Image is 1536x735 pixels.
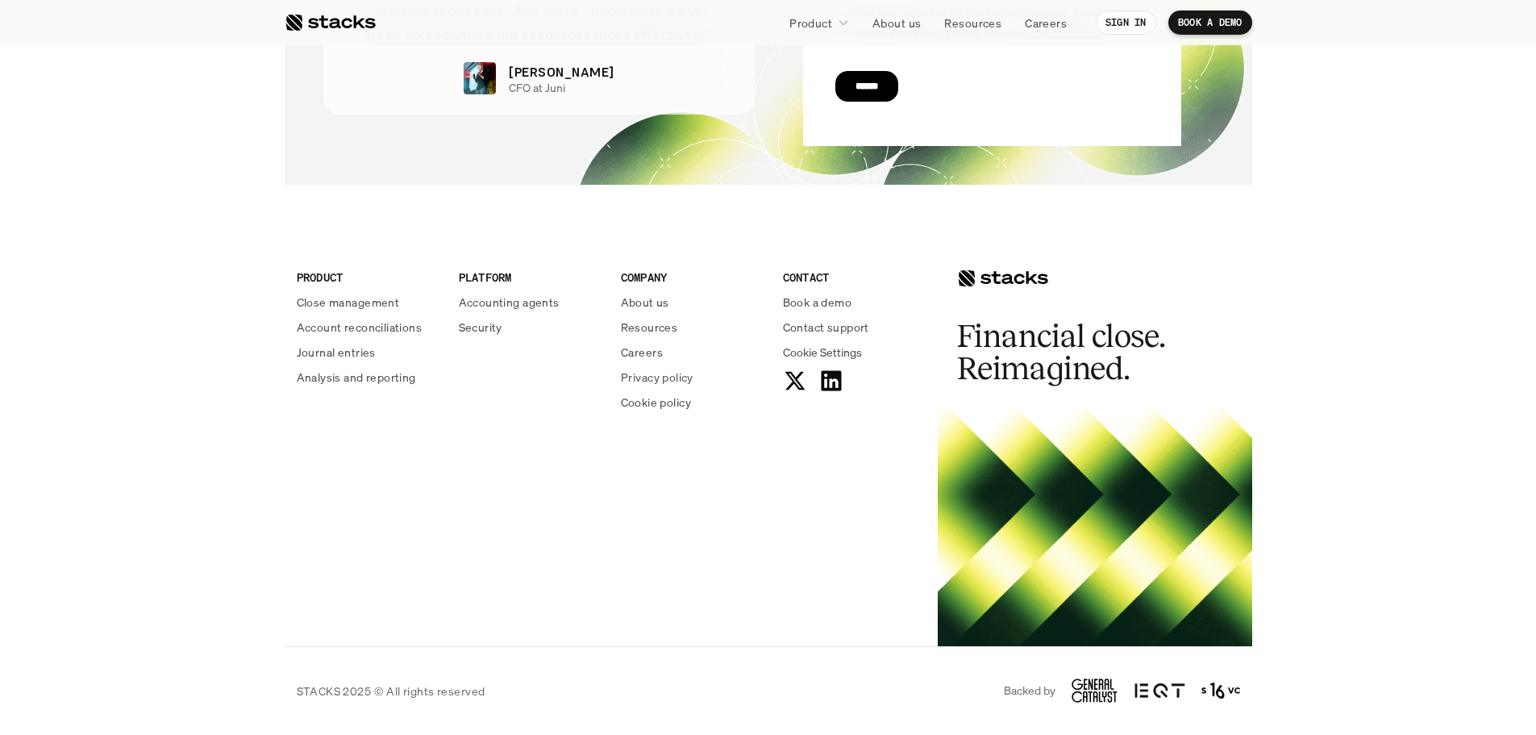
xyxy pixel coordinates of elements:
p: Privacy policy [621,369,693,386]
p: Accounting agents [459,294,560,311]
p: Close management [297,294,400,311]
a: Privacy Policy [190,374,261,385]
a: Resources [621,319,764,336]
p: About us [621,294,669,311]
a: About us [621,294,764,311]
p: Book a demo [783,294,852,311]
a: Resources [935,8,1011,37]
p: Resources [944,15,1001,31]
p: Analysis and reporting [297,369,416,386]
p: SIGN IN [1105,17,1147,28]
button: Cookie Trigger [783,344,862,361]
p: Product [789,15,832,31]
p: CONTACT [783,269,926,286]
a: About us [863,8,930,37]
p: Security [459,319,502,336]
a: Analysis and reporting [297,369,439,386]
p: Careers [621,344,663,361]
p: BOOK A DEMO [1178,17,1243,28]
p: STACKS 2025 © All rights reserved [297,683,485,700]
a: Careers [621,344,764,361]
p: PRODUCT [297,269,439,286]
a: Book a demo [783,294,926,311]
a: Contact support [783,319,926,336]
p: CFO at Juni [509,81,565,95]
p: Contact support [783,319,869,336]
p: COMPANY [621,269,764,286]
a: SIGN IN [1096,10,1156,35]
a: Accounting agents [459,294,601,311]
a: Privacy policy [621,369,764,386]
p: Account reconciliations [297,319,423,336]
p: Careers [1025,15,1067,31]
a: Careers [1015,8,1076,37]
span: Cookie Settings [783,344,862,361]
h2: Financial close. Reimagined. [957,320,1199,385]
p: Resources [621,319,678,336]
a: Journal entries [297,344,439,361]
p: [PERSON_NAME] [509,62,614,81]
a: Security [459,319,601,336]
a: BOOK A DEMO [1168,10,1252,35]
p: Journal entries [297,344,376,361]
p: About us [872,15,921,31]
p: Cookie policy [621,394,691,411]
a: Account reconciliations [297,319,439,336]
a: Close management [297,294,439,311]
p: PLATFORM [459,269,601,286]
a: Cookie policy [621,394,764,411]
p: Backed by [1004,684,1055,698]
